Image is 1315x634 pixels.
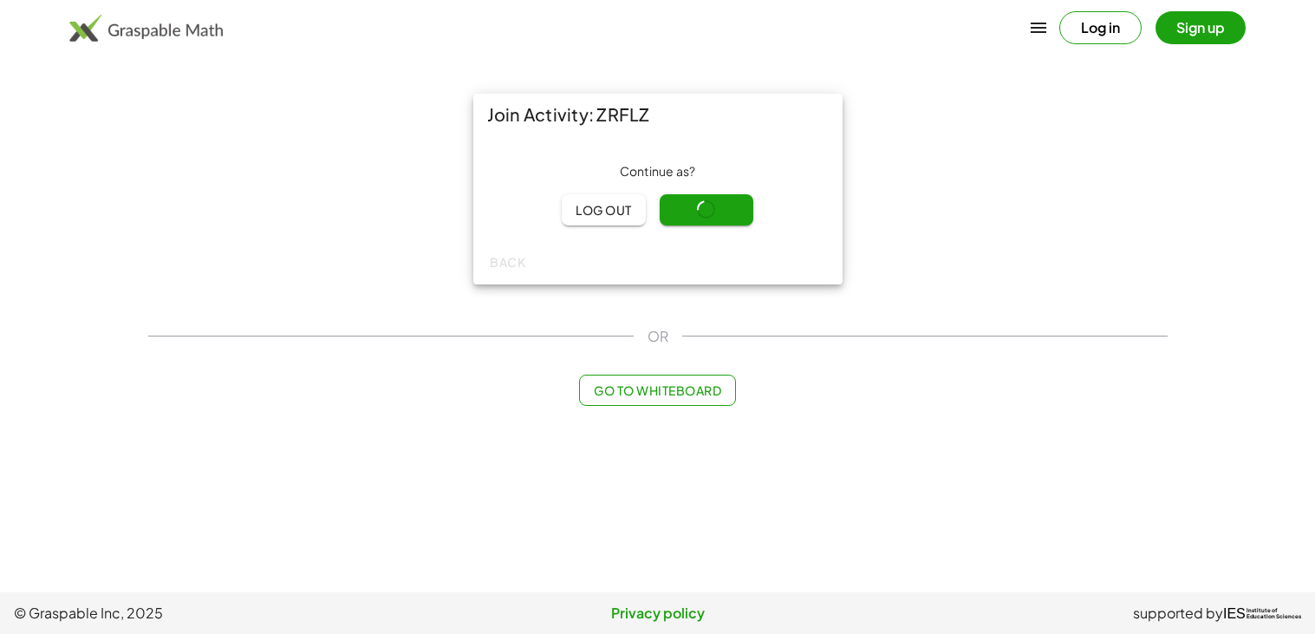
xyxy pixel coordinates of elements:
span: Go to Whiteboard [594,382,721,398]
button: Sign up [1156,11,1246,44]
span: Institute of Education Sciences [1247,608,1301,620]
span: supported by [1133,603,1223,624]
a: Privacy policy [443,603,872,624]
button: Log in [1059,11,1142,44]
button: Log out [562,194,646,225]
span: © Graspable Inc, 2025 [14,603,443,624]
span: OR [648,326,668,347]
span: IES [1223,605,1246,622]
a: IESInstitute ofEducation Sciences [1223,603,1301,624]
button: Go to Whiteboard [579,375,736,406]
div: Join Activity: ZRFLZ [473,94,843,135]
div: Continue as ? [487,163,829,180]
span: Log out [576,202,632,218]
